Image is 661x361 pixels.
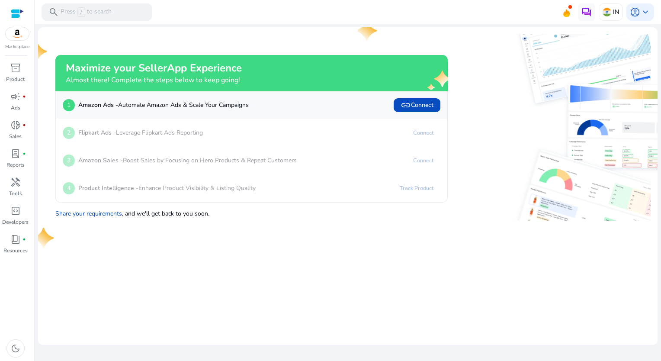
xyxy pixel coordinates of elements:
p: Press to search [61,7,112,17]
p: IN [613,4,619,19]
span: account_circle [630,7,640,17]
span: inventory_2 [10,63,21,73]
h4: Almost there! Complete the steps below to keep going! [66,76,242,84]
p: Enhance Product Visibility & Listing Quality [78,184,256,193]
button: linkConnect [394,98,440,112]
a: Connect [406,126,440,140]
span: fiber_manual_record [22,152,26,155]
span: / [77,7,85,17]
p: Tools [9,190,22,197]
img: one-star.svg [35,228,55,248]
span: dark_mode [10,343,21,354]
span: keyboard_arrow_down [640,7,651,17]
h2: Maximize your SellerApp Experience [66,62,242,74]
p: Resources [3,247,28,255]
span: campaign [10,91,21,102]
p: Boost Sales by Focusing on Hero Products & Repeat Customers [78,156,297,165]
span: code_blocks [10,206,21,216]
span: fiber_manual_record [22,95,26,98]
span: fiber_manual_record [22,123,26,127]
p: Marketplace [5,44,29,50]
span: book_4 [10,234,21,245]
p: 3 [63,155,75,167]
p: Sales [9,132,22,140]
p: Developers [2,218,29,226]
span: donut_small [10,120,21,130]
a: Track Product [393,181,440,195]
b: Amazon Sales - [78,156,123,164]
p: Automate Amazon Ads & Scale Your Campaigns [78,100,249,110]
span: Connect [401,100,433,110]
span: search [48,7,59,17]
p: Product [6,75,25,83]
img: in.svg [603,8,611,16]
img: one-star.svg [358,20,379,41]
p: Ads [11,104,20,112]
span: fiber_manual_record [22,238,26,241]
a: Connect [406,154,440,168]
p: 1 [63,99,75,111]
p: 2 [63,127,75,139]
p: Leverage Flipkart Ads Reporting [78,128,203,137]
span: handyman [10,177,21,187]
a: Share your requirements [55,210,122,218]
img: amazon.svg [6,27,29,40]
p: , and we'll get back to you soon. [55,206,448,218]
b: Product Intelligence - [78,184,138,192]
b: Amazon Ads - [78,101,118,109]
p: 4 [63,182,75,194]
span: lab_profile [10,148,21,159]
p: Reports [6,161,25,169]
b: Flipkart Ads - [78,129,116,137]
span: link [401,100,411,110]
img: one-star.svg [28,41,48,62]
